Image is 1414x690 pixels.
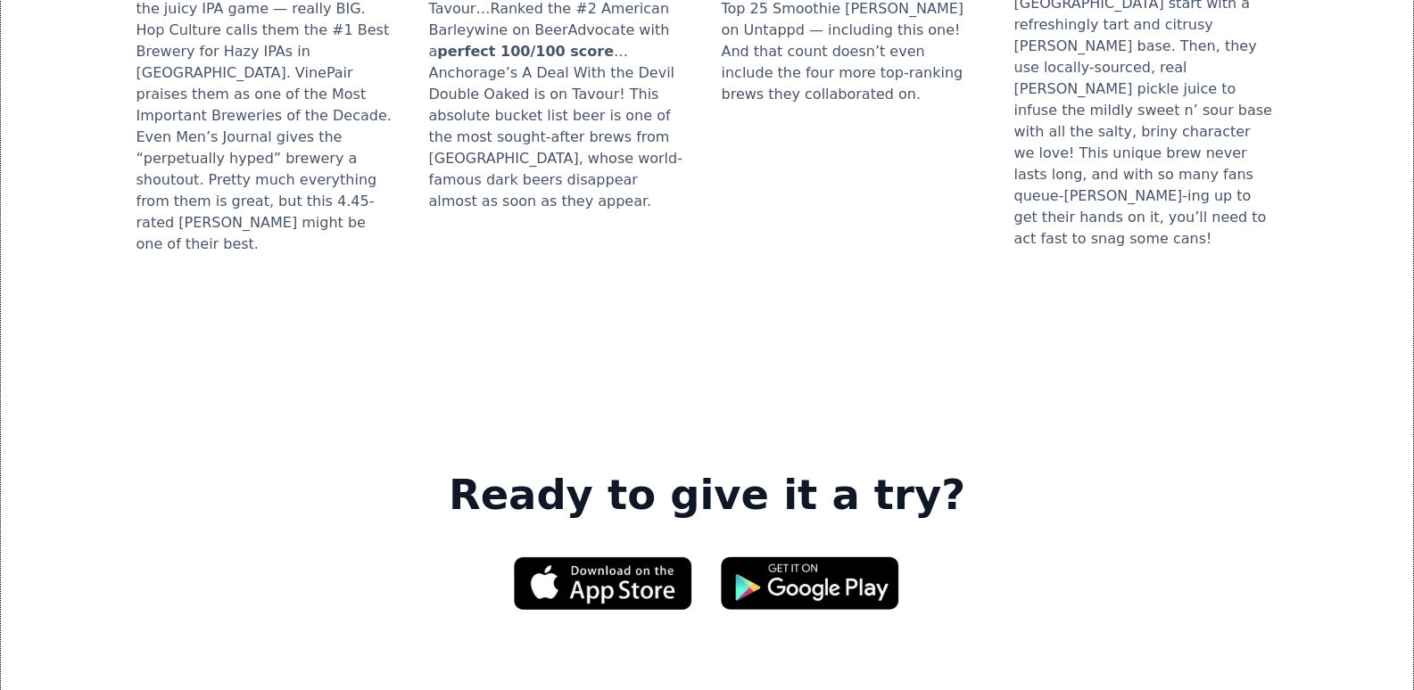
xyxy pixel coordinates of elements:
[449,471,965,521] strong: Ready to give it a try?
[437,43,614,60] strong: perfect 100/100 score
